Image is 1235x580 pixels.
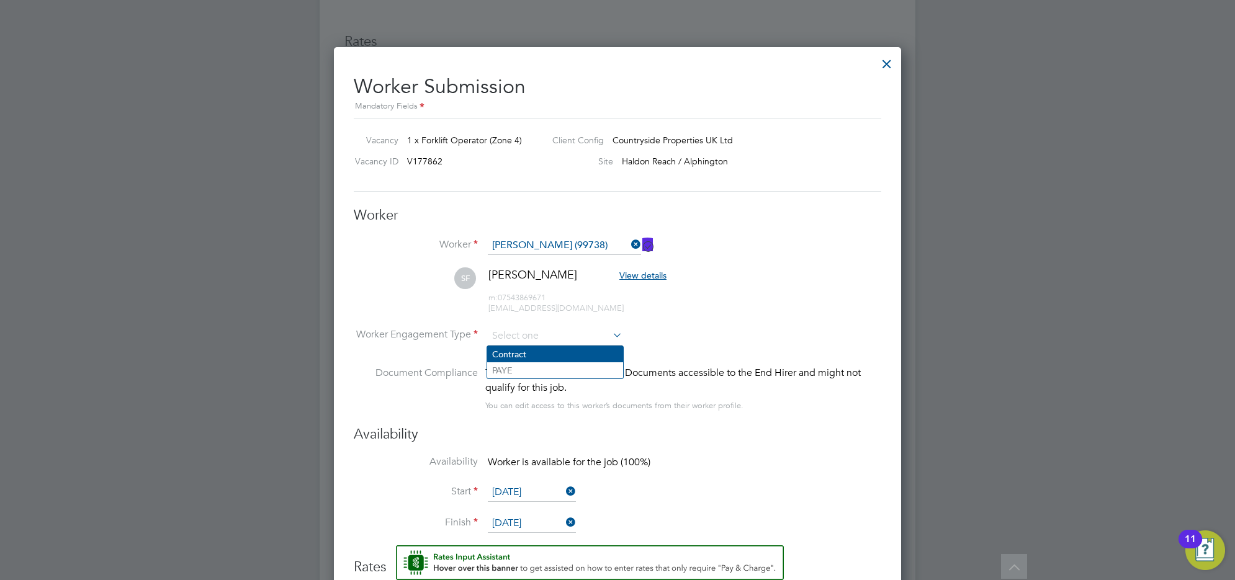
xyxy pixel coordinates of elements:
label: Vacancy ID [349,156,398,167]
input: Select one [488,327,622,346]
button: Open Resource Center, 11 new notifications [1185,530,1225,570]
span: Worker is available for the job (100%) [488,456,650,468]
button: Rate Assistant [396,545,784,580]
div: Mandatory Fields [354,100,881,114]
h3: Rates [354,545,881,576]
span: [PERSON_NAME] [488,267,577,282]
span: Countryside Properties UK Ltd [613,135,733,146]
span: 1 x Forklift Operator (Zone 4) [407,135,522,146]
label: Vacancy [349,135,398,146]
input: Select one [488,483,576,502]
h3: Worker [354,207,881,225]
span: m: [488,292,498,303]
label: Client Config [542,135,604,146]
label: Availability [354,455,478,468]
span: View details [619,270,667,281]
h3: Availability [354,426,881,444]
label: Document Compliance [354,365,478,411]
label: Worker [354,238,478,251]
label: Finish [354,516,478,529]
input: Search for... [488,236,641,255]
label: Worker Engagement Type [354,328,478,341]
li: Contract [487,346,623,362]
span: 07543869671 [488,292,546,303]
div: 11 [1185,539,1196,555]
span: V177862 [407,156,442,167]
input: Select one [488,514,576,533]
div: You can edit access to this worker’s documents from their worker profile. [485,398,743,413]
span: SF [454,267,476,289]
span: Haldon Reach / Alphington [622,156,728,167]
div: This worker has no Compliance Documents accessible to the End Hirer and might not qualify for thi... [485,365,881,395]
label: Start [354,485,478,498]
span: [EMAIL_ADDRESS][DOMAIN_NAME] [488,303,624,313]
li: PAYE [487,362,623,378]
label: Site [542,156,613,167]
h2: Worker Submission [354,65,881,114]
